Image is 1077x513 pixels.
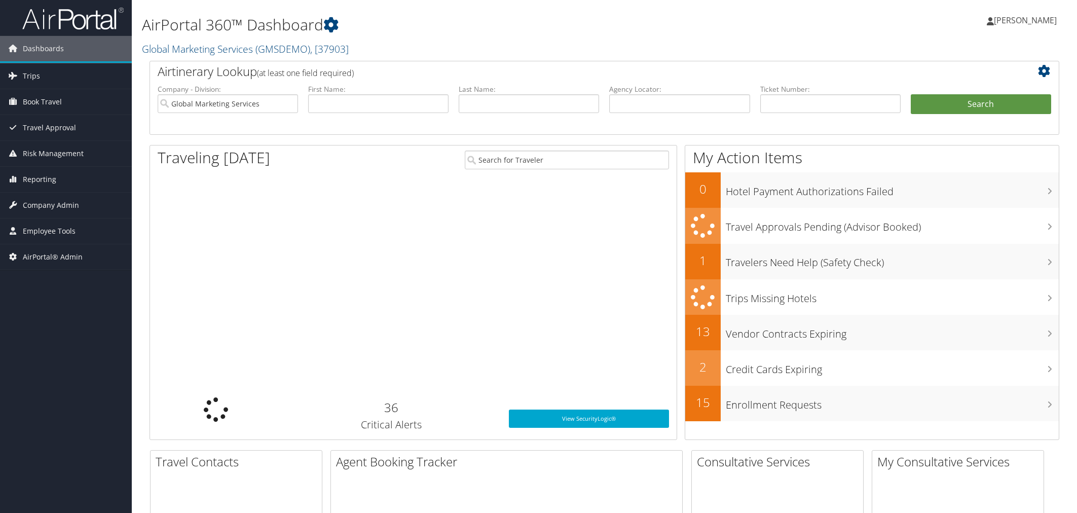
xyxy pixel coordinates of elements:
h2: 0 [685,180,721,198]
span: Risk Management [23,141,84,166]
h2: 36 [289,399,494,416]
span: Employee Tools [23,218,76,244]
h2: Travel Contacts [156,453,322,470]
span: ( GMSDEMO ) [255,42,310,56]
button: Search [911,94,1051,115]
h3: Hotel Payment Authorizations Failed [726,179,1059,199]
span: Company Admin [23,193,79,218]
a: 0Hotel Payment Authorizations Failed [685,172,1059,208]
h2: 1 [685,252,721,269]
h1: Traveling [DATE] [158,147,270,168]
a: Trips Missing Hotels [685,279,1059,315]
label: Last Name: [459,84,599,94]
a: 2Credit Cards Expiring [685,350,1059,386]
h2: 2 [685,358,721,376]
h3: Travel Approvals Pending (Advisor Booked) [726,215,1059,234]
h3: Enrollment Requests [726,393,1059,412]
label: First Name: [308,84,449,94]
h3: Trips Missing Hotels [726,286,1059,306]
a: Travel Approvals Pending (Advisor Booked) [685,208,1059,244]
span: Travel Approval [23,115,76,140]
h3: Critical Alerts [289,418,494,432]
span: Reporting [23,167,56,192]
h1: AirPortal 360™ Dashboard [142,14,759,35]
a: 15Enrollment Requests [685,386,1059,421]
h2: 13 [685,323,721,340]
span: , [ 37903 ] [310,42,349,56]
h2: My Consultative Services [877,453,1044,470]
h3: Vendor Contracts Expiring [726,322,1059,341]
h2: Consultative Services [697,453,863,470]
span: Dashboards [23,36,64,61]
h1: My Action Items [685,147,1059,168]
label: Company - Division: [158,84,298,94]
span: AirPortal® Admin [23,244,83,270]
h3: Travelers Need Help (Safety Check) [726,250,1059,270]
label: Ticket Number: [760,84,901,94]
a: 13Vendor Contracts Expiring [685,315,1059,350]
span: [PERSON_NAME] [994,15,1057,26]
input: Search for Traveler [465,151,669,169]
a: Global Marketing Services [142,42,349,56]
span: Trips [23,63,40,89]
h2: Airtinerary Lookup [158,63,976,80]
a: View SecurityLogic® [509,410,669,428]
span: (at least one field required) [257,67,354,79]
h2: 15 [685,394,721,411]
span: Book Travel [23,89,62,115]
a: [PERSON_NAME] [987,5,1067,35]
img: airportal-logo.png [22,7,124,30]
h3: Credit Cards Expiring [726,357,1059,377]
h2: Agent Booking Tracker [336,453,682,470]
a: 1Travelers Need Help (Safety Check) [685,244,1059,279]
label: Agency Locator: [609,84,750,94]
